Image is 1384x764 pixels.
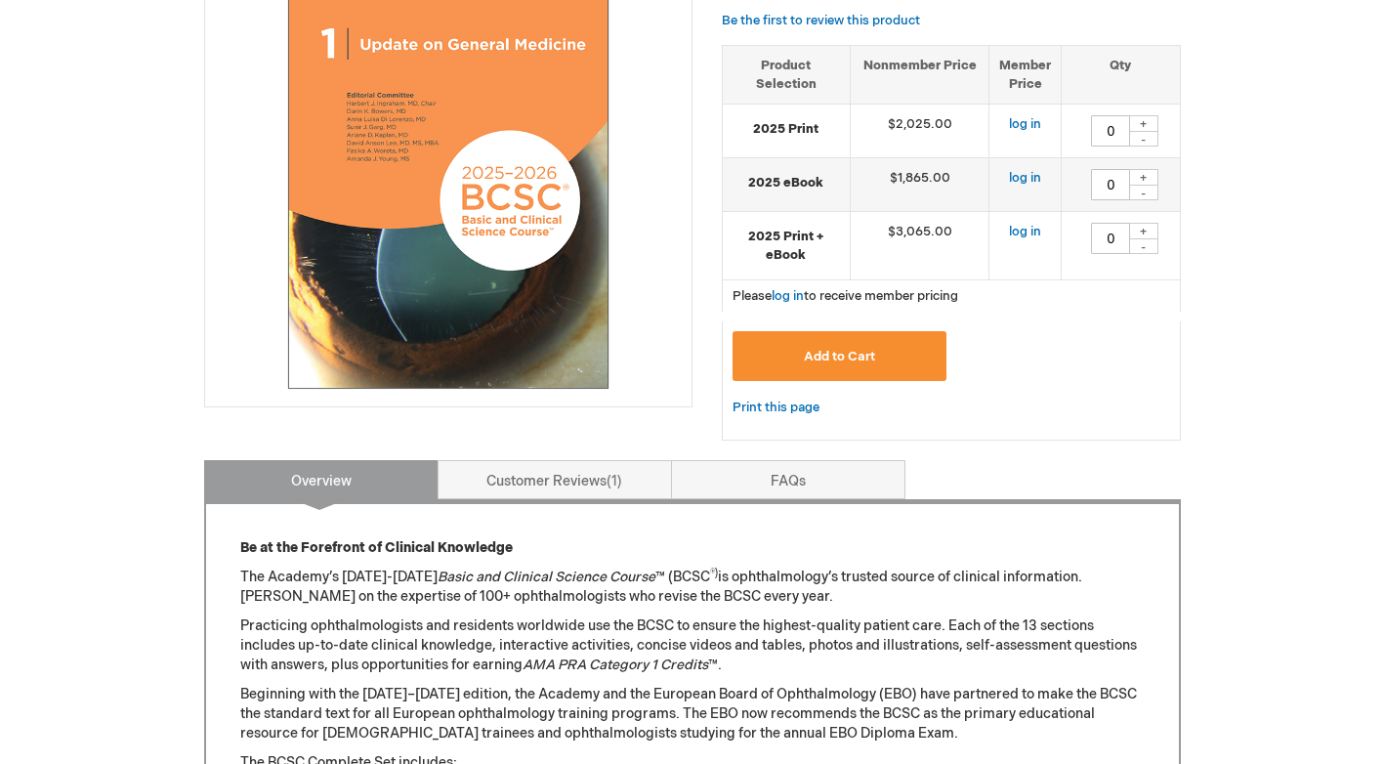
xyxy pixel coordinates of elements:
[804,349,875,364] span: Add to Cart
[523,657,708,673] em: AMA PRA Category 1 Credits
[1009,170,1041,186] a: log in
[850,158,989,212] td: $1,865.00
[240,568,1145,607] p: The Academy’s [DATE]-[DATE] ™ (BCSC is ophthalmology’s trusted source of clinical information. [P...
[850,105,989,158] td: $2,025.00
[204,460,439,499] a: Overview
[850,45,989,104] th: Nonmember Price
[240,685,1145,743] p: Beginning with the [DATE]–[DATE] edition, the Academy and the European Board of Ophthalmology (EB...
[1129,169,1158,186] div: +
[1129,223,1158,239] div: +
[240,539,513,556] strong: Be at the Forefront of Clinical Knowledge
[438,460,672,499] a: Customer Reviews1
[850,212,989,280] td: $3,065.00
[1129,238,1158,254] div: -
[772,288,804,304] a: log in
[733,174,840,192] strong: 2025 eBook
[733,228,840,264] strong: 2025 Print + eBook
[1129,131,1158,147] div: -
[438,569,655,585] em: Basic and Clinical Science Course
[989,45,1062,104] th: Member Price
[1091,223,1130,254] input: Qty
[733,331,947,381] button: Add to Cart
[607,473,622,489] span: 1
[1009,116,1041,132] a: log in
[710,568,718,579] sup: ®)
[1129,115,1158,132] div: +
[671,460,905,499] a: FAQs
[1062,45,1180,104] th: Qty
[1129,185,1158,200] div: -
[723,45,851,104] th: Product Selection
[1091,169,1130,200] input: Qty
[733,288,958,304] span: Please to receive member pricing
[1091,115,1130,147] input: Qty
[1009,224,1041,239] a: log in
[240,616,1145,675] p: Practicing ophthalmologists and residents worldwide use the BCSC to ensure the highest-quality pa...
[733,396,819,420] a: Print this page
[733,120,840,139] strong: 2025 Print
[722,13,920,28] a: Be the first to review this product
